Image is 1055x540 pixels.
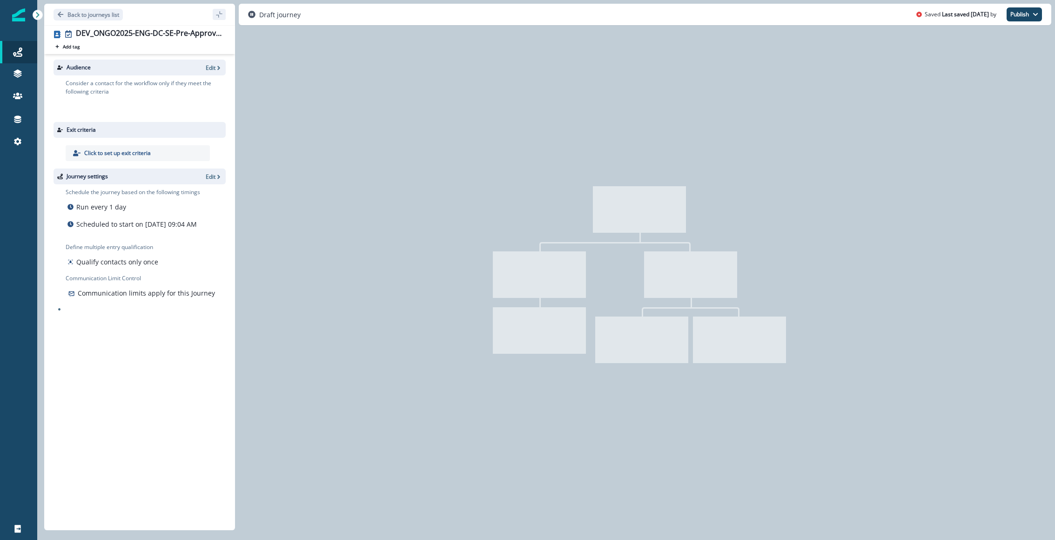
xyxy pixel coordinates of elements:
[1007,7,1042,21] button: Publish
[54,43,81,50] button: Add tag
[78,288,215,298] p: Communication limits apply for this Journey
[67,126,96,134] p: Exit criteria
[63,44,80,49] p: Add tag
[206,64,215,72] p: Edit
[76,257,158,267] p: Qualify contacts only once
[76,219,197,229] p: Scheduled to start on [DATE] 09:04 AM
[206,64,222,72] button: Edit
[76,202,126,212] p: Run every 1 day
[66,243,160,251] p: Define multiple entry qualification
[66,188,200,196] p: Schedule the journey based on the following timings
[259,10,301,20] p: Draft journey
[67,11,119,19] p: Back to journeys list
[942,10,989,19] p: Last saved [DATE]
[66,274,226,283] p: Communication Limit Control
[84,149,151,157] p: Click to set up exit criteria
[925,10,941,19] p: Saved
[54,9,123,20] button: Go back
[213,9,226,20] button: sidebar collapse toggle
[66,79,226,96] p: Consider a contact for the workflow only if they meet the following criteria
[67,172,108,181] p: Journey settings
[206,173,222,181] button: Edit
[990,10,996,19] p: by
[67,63,91,72] p: Audience
[12,8,25,21] img: Inflection
[206,173,215,181] p: Edit
[76,29,222,39] div: DEV_ONGO2025-ENG-DC-SE-Pre-Approvals Cross Sell- Self Serve LESS THAN 20K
